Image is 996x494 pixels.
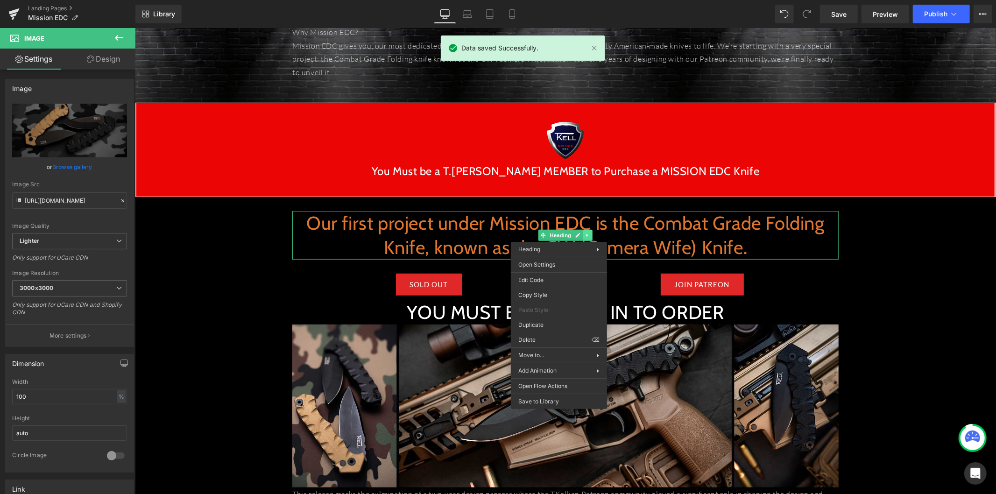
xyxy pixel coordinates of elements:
[157,272,704,296] h1: YOU MUST BE LOGGED IN TO ORDER
[153,10,175,18] span: Library
[518,246,540,253] span: Heading
[974,5,992,23] button: More
[12,223,127,229] div: Image Quality
[53,159,92,175] a: Browse gallery
[862,5,909,23] a: Preview
[20,284,53,291] b: 3000x3000
[157,11,704,51] p: Mission EDC gives you, our most dedicated supporters, the chance to help bring high-quality Ameri...
[28,5,135,12] a: Landing Pages
[479,5,501,23] a: Tablet
[12,162,127,172] div: or
[501,5,523,23] a: Mobile
[12,254,127,268] div: Only support for UCare CDN
[20,237,39,244] b: Lighter
[873,9,898,19] span: Preview
[6,325,134,346] button: More settings
[12,301,127,322] div: Only support for UCare CDN and Shopify CDN
[12,379,127,385] div: Width
[12,192,127,209] input: Link
[518,321,600,329] span: Duplicate
[592,336,600,344] span: ⌫
[526,246,609,268] a: JOIN PATREON
[518,276,600,284] span: Edit Code
[448,202,458,213] a: Expand / Collapse
[518,336,592,344] span: Delete
[117,390,126,403] div: %
[913,5,970,23] button: Publish
[518,351,597,360] span: Move to...
[518,382,600,390] span: Open Flow Actions
[28,14,68,21] span: Mission EDC
[518,291,600,299] span: Copy Style
[798,5,816,23] button: Redo
[12,389,127,404] input: auto
[70,49,137,70] a: Design
[1,136,860,150] h2: You Must be a T.[PERSON_NAME] MEMBER to Purchase a MISSION EDC Knife
[261,246,327,268] a: SOLD OUT
[518,261,600,269] span: Open Settings
[24,35,44,42] span: Image
[12,480,25,493] div: Link
[12,270,127,276] div: Image Resolution
[12,452,98,461] div: Circle Image
[518,306,600,314] span: Paste Style
[518,367,597,375] span: Add Animation
[518,397,600,406] span: Save to Library
[775,5,794,23] button: Undo
[831,9,847,19] span: Save
[924,10,947,18] span: Publish
[49,332,87,340] p: More settings
[461,43,538,53] span: Data saved Successfully.
[413,202,438,213] span: Heading
[12,354,44,367] div: Dimension
[434,5,456,23] a: Desktop
[12,181,127,188] div: Image Src
[456,5,479,23] a: Laptop
[12,79,32,92] div: Image
[964,462,987,485] div: Open Intercom Messenger
[12,415,127,422] div: Height
[135,5,182,23] a: New Library
[12,425,127,441] input: auto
